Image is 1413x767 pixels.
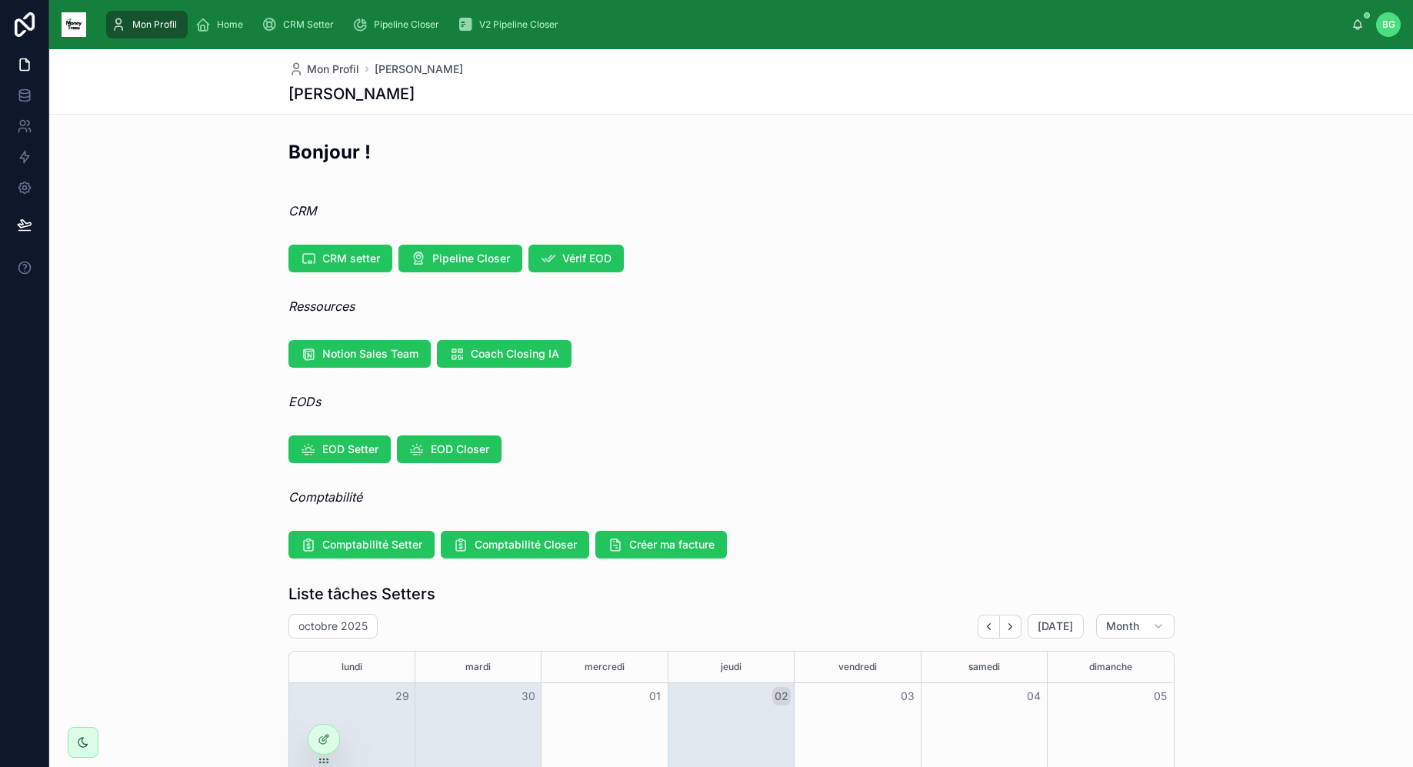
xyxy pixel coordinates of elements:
button: 05 [1151,687,1169,705]
button: Comptabilité Closer [441,531,589,559]
span: Coach Closing IA [471,346,559,362]
span: Créer ma facture [629,537,715,552]
button: Notion Sales Team [288,340,431,368]
a: Mon Profil [288,62,359,77]
button: Pipeline Closer [398,245,522,272]
h1: Liste tâches Setters [288,583,435,605]
a: Home [191,11,254,38]
span: Home [217,18,243,31]
span: [DATE] [1038,619,1074,633]
div: jeudi [671,652,791,682]
button: 03 [898,687,917,705]
button: 01 [645,687,664,705]
button: 30 [519,687,538,705]
a: CRM Setter [257,11,345,38]
button: [DATE] [1028,614,1084,639]
em: CRM [288,203,316,218]
button: EOD Closer [397,435,502,463]
a: Mon Profil [106,11,188,38]
h2: Bonjour ! [288,139,371,165]
h2: octobre 2025 [298,619,368,634]
button: 02 [772,687,791,705]
span: Pipeline Closer [432,251,510,266]
div: scrollable content [98,8,1351,42]
button: 29 [393,687,412,705]
button: 04 [1025,687,1043,705]
div: samedi [924,652,1045,682]
a: [PERSON_NAME] [375,62,463,77]
span: Vérif EOD [562,251,612,266]
span: V2 Pipeline Closer [479,18,558,31]
button: Comptabilité Setter [288,531,435,559]
div: mercredi [544,652,665,682]
h1: [PERSON_NAME] [288,83,415,105]
span: CRM Setter [283,18,334,31]
span: BG [1382,18,1395,31]
a: Pipeline Closer [348,11,450,38]
button: Back [978,615,1000,639]
em: Ressources [288,298,355,314]
button: CRM setter [288,245,392,272]
button: Coach Closing IA [437,340,572,368]
div: mardi [418,652,538,682]
button: Month [1096,614,1175,639]
img: App logo [62,12,86,37]
div: dimanche [1050,652,1171,682]
button: EOD Setter [288,435,391,463]
div: lundi [292,652,412,682]
span: Notion Sales Team [322,346,418,362]
span: EOD Closer [431,442,489,457]
span: Comptabilité Closer [475,537,577,552]
em: EODs [288,394,321,409]
span: Comptabilité Setter [322,537,422,552]
span: Pipeline Closer [374,18,439,31]
span: CRM setter [322,251,380,266]
span: Mon Profil [307,62,359,77]
button: Créer ma facture [595,531,727,559]
a: V2 Pipeline Closer [453,11,569,38]
button: Next [1000,615,1021,639]
div: vendredi [797,652,918,682]
em: Comptabilité [288,489,362,505]
span: Mon Profil [132,18,177,31]
span: EOD Setter [322,442,378,457]
span: Month [1106,619,1140,633]
button: Vérif EOD [528,245,624,272]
